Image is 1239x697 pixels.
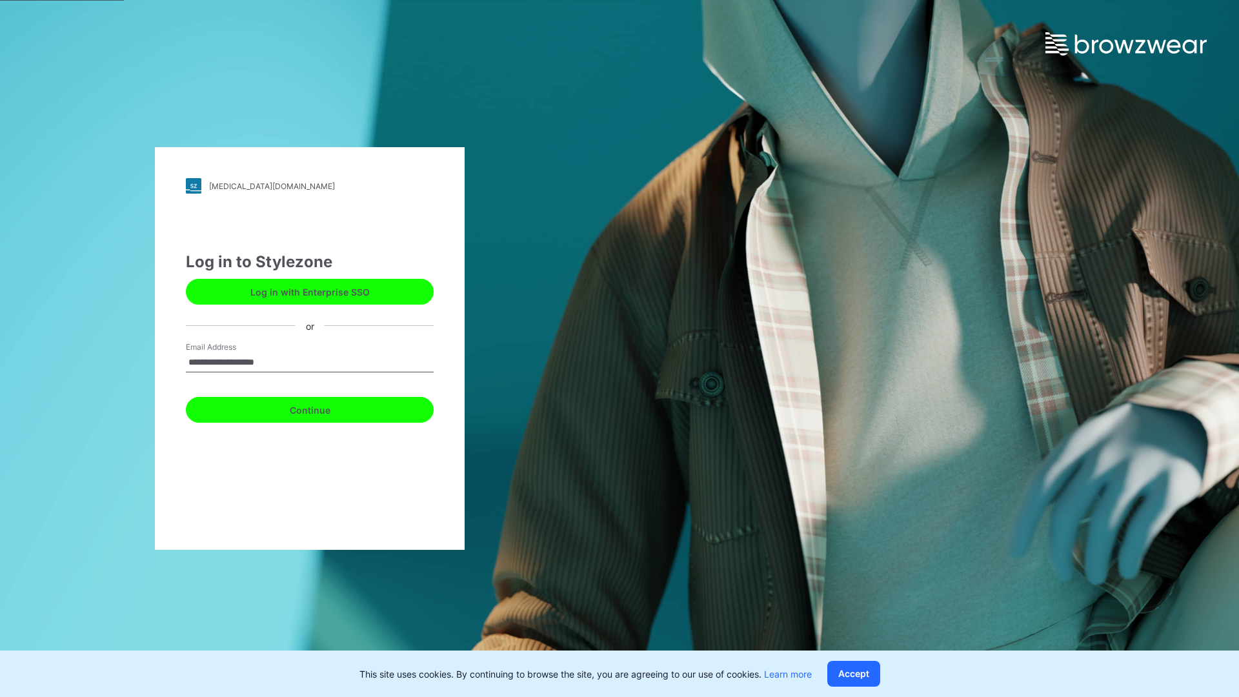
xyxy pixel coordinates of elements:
[764,669,812,680] a: Learn more
[186,178,434,194] a: [MEDICAL_DATA][DOMAIN_NAME]
[186,250,434,274] div: Log in to Stylezone
[1045,32,1207,56] img: browzwear-logo.e42bd6dac1945053ebaf764b6aa21510.svg
[827,661,880,687] button: Accept
[186,178,201,194] img: stylezone-logo.562084cfcfab977791bfbf7441f1a819.svg
[186,279,434,305] button: Log in with Enterprise SSO
[209,181,335,191] div: [MEDICAL_DATA][DOMAIN_NAME]
[186,397,434,423] button: Continue
[296,319,325,332] div: or
[186,341,276,353] label: Email Address
[359,667,812,681] p: This site uses cookies. By continuing to browse the site, you are agreeing to our use of cookies.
